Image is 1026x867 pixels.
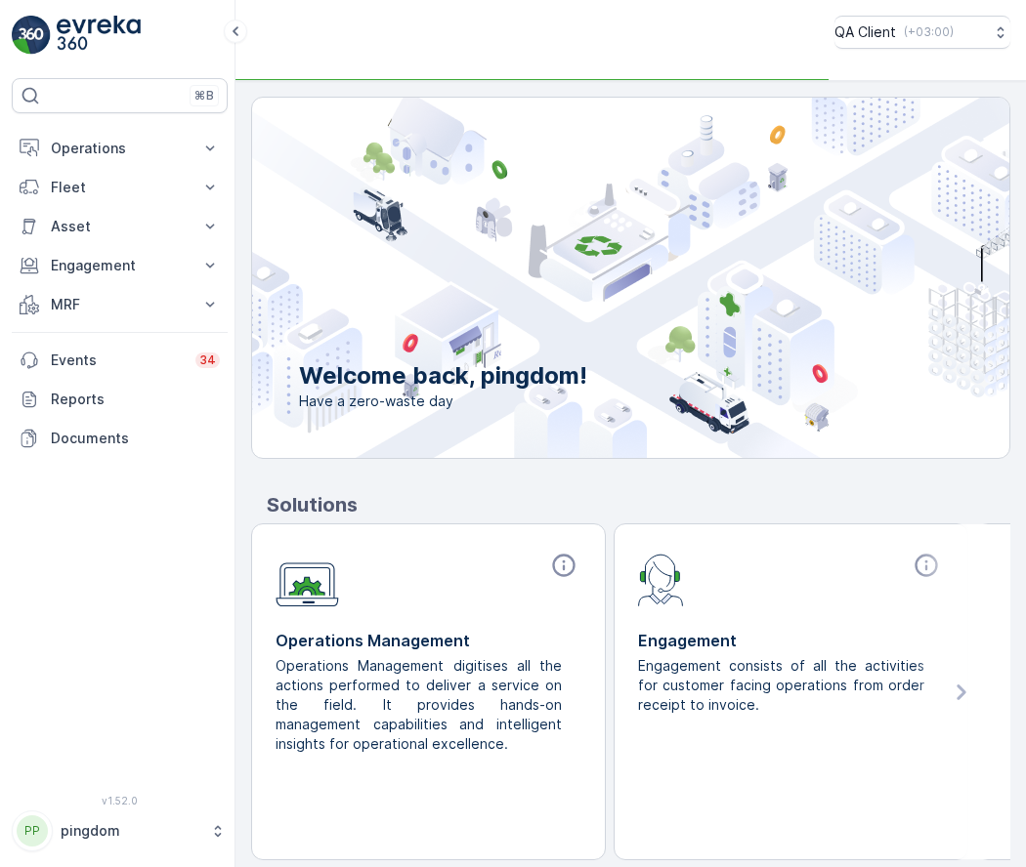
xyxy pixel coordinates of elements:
img: module-icon [276,552,339,607]
p: QA Client [834,22,896,42]
img: logo_light-DOdMpM7g.png [57,16,141,55]
p: 34 [199,352,216,368]
button: PPpingdom [12,810,228,851]
p: MRF [51,295,189,314]
p: Solutions [267,490,1010,519]
p: Reports [51,390,220,409]
p: Fleet [51,178,189,197]
p: Engagement [51,256,189,275]
p: Operations Management digitises all the actions performed to deliver a service on the field. It p... [276,656,566,754]
div: PP [17,815,48,846]
button: QA Client(+03:00) [834,16,1010,49]
button: Engagement [12,246,228,285]
p: Engagement [638,629,944,652]
p: Events [51,351,184,370]
p: pingdom [61,821,200,841]
p: Welcome back, pingdom! [299,360,587,392]
img: city illustration [164,98,1009,458]
p: Documents [51,429,220,448]
p: ⌘B [194,88,214,103]
p: Asset [51,217,189,236]
img: logo [12,16,51,55]
a: Events34 [12,341,228,380]
button: Asset [12,207,228,246]
img: module-icon [638,552,684,606]
p: Operations Management [276,629,581,652]
p: Operations [51,139,189,158]
a: Reports [12,380,228,419]
a: Documents [12,419,228,458]
span: v 1.52.0 [12,795,228,806]
p: ( +03:00 ) [904,24,954,40]
p: Engagement consists of all the activities for customer facing operations from order receipt to in... [638,656,928,715]
button: MRF [12,285,228,324]
button: Fleet [12,168,228,207]
button: Operations [12,129,228,168]
span: Have a zero-waste day [299,392,587,411]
